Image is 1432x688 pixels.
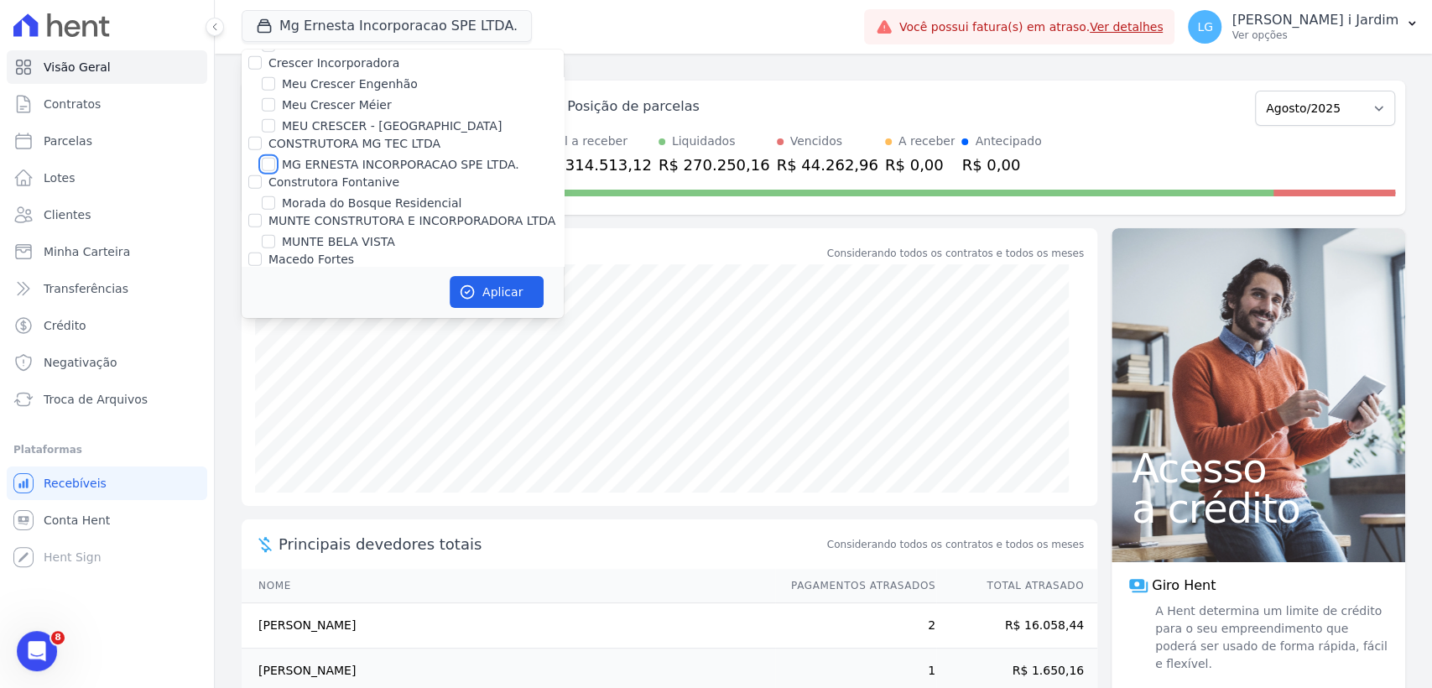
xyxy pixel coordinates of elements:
[282,233,395,251] label: MUNTE BELA VISTA
[672,133,736,150] div: Liquidados
[775,569,936,603] th: Pagamentos Atrasados
[268,137,440,150] label: CONSTRUTORA MG TEC LTDA
[51,631,65,644] span: 8
[44,133,92,149] span: Parcelas
[268,175,399,189] label: Construtora Fontanive
[1152,602,1388,673] span: A Hent determina um limite de crédito para o seu empreendimento que poderá ser usado de forma ráp...
[7,346,207,379] a: Negativação
[282,76,418,93] label: Meu Crescer Engenhão
[44,169,76,186] span: Lotes
[279,533,824,555] span: Principais devedores totais
[936,603,1097,649] td: R$ 16.058,44
[7,272,207,305] a: Transferências
[659,154,770,176] div: R$ 270.250,16
[7,503,207,537] a: Conta Hent
[540,133,652,150] div: Total a receber
[7,235,207,268] a: Minha Carteira
[7,383,207,416] a: Troca de Arquivos
[1232,29,1398,42] p: Ver opções
[44,512,110,529] span: Conta Hent
[567,96,700,117] div: Posição de parcelas
[44,59,111,76] span: Visão Geral
[1132,448,1385,488] span: Acesso
[975,133,1041,150] div: Antecipado
[898,133,956,150] div: A receber
[268,253,354,266] label: Macedo Fortes
[1090,20,1164,34] a: Ver detalhes
[775,603,936,649] td: 2
[44,391,148,408] span: Troca de Arquivos
[1174,3,1432,50] button: LG [PERSON_NAME] i Jardim Ver opções
[282,156,519,174] label: MG ERNESTA INCORPORACAO SPE LTDA.
[242,569,775,603] th: Nome
[7,309,207,342] a: Crédito
[936,569,1097,603] th: Total Atrasado
[242,10,532,42] button: Mg Ernesta Incorporacao SPE LTDA.
[44,243,130,260] span: Minha Carteira
[1232,12,1398,29] p: [PERSON_NAME] i Jardim
[7,124,207,158] a: Parcelas
[242,603,775,649] td: [PERSON_NAME]
[17,631,57,671] iframe: Intercom live chat
[7,50,207,84] a: Visão Geral
[44,280,128,297] span: Transferências
[1197,21,1213,33] span: LG
[44,96,101,112] span: Contratos
[282,96,392,114] label: Meu Crescer Méier
[44,354,117,371] span: Negativação
[44,206,91,223] span: Clientes
[450,276,544,308] button: Aplicar
[44,317,86,334] span: Crédito
[961,154,1041,176] div: R$ 0,00
[827,537,1084,552] span: Considerando todos os contratos e todos os meses
[13,440,200,460] div: Plataformas
[899,18,1164,36] span: Você possui fatura(s) em atraso.
[7,466,207,500] a: Recebíveis
[777,154,878,176] div: R$ 44.262,96
[1132,488,1385,529] span: a crédito
[7,198,207,232] a: Clientes
[268,56,399,70] label: Crescer Incorporadora
[1152,576,1216,596] span: Giro Hent
[268,214,555,227] label: MUNTE CONSTRUTORA E INCORPORADORA LTDA
[282,195,461,212] label: Morada do Bosque Residencial
[790,133,842,150] div: Vencidos
[282,117,502,135] label: MEU CRESCER - [GEOGRAPHIC_DATA]
[827,246,1084,261] div: Considerando todos os contratos e todos os meses
[7,87,207,121] a: Contratos
[540,154,652,176] div: R$ 314.513,12
[885,154,956,176] div: R$ 0,00
[7,161,207,195] a: Lotes
[44,475,107,492] span: Recebíveis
